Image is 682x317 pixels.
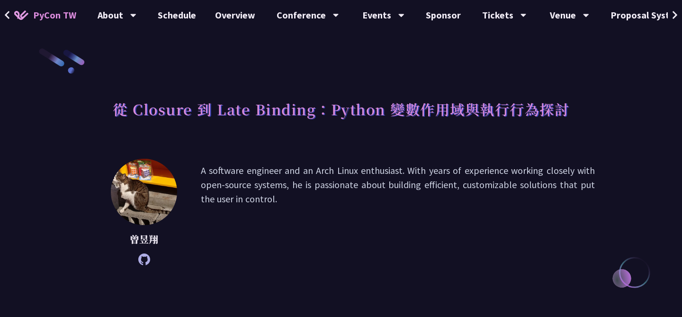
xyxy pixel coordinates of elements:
p: 曾昱翔 [111,232,177,246]
img: 曾昱翔 [111,159,177,225]
a: PyCon TW [5,3,86,27]
h1: 從 Closure 到 Late Binding：Python 變數作用域與執行行為探討 [113,95,569,123]
p: A software engineer and an Arch Linux enthusiast. With years of experience working closely with o... [201,163,595,261]
img: Home icon of PyCon TW 2025 [14,10,28,20]
span: PyCon TW [33,8,76,22]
